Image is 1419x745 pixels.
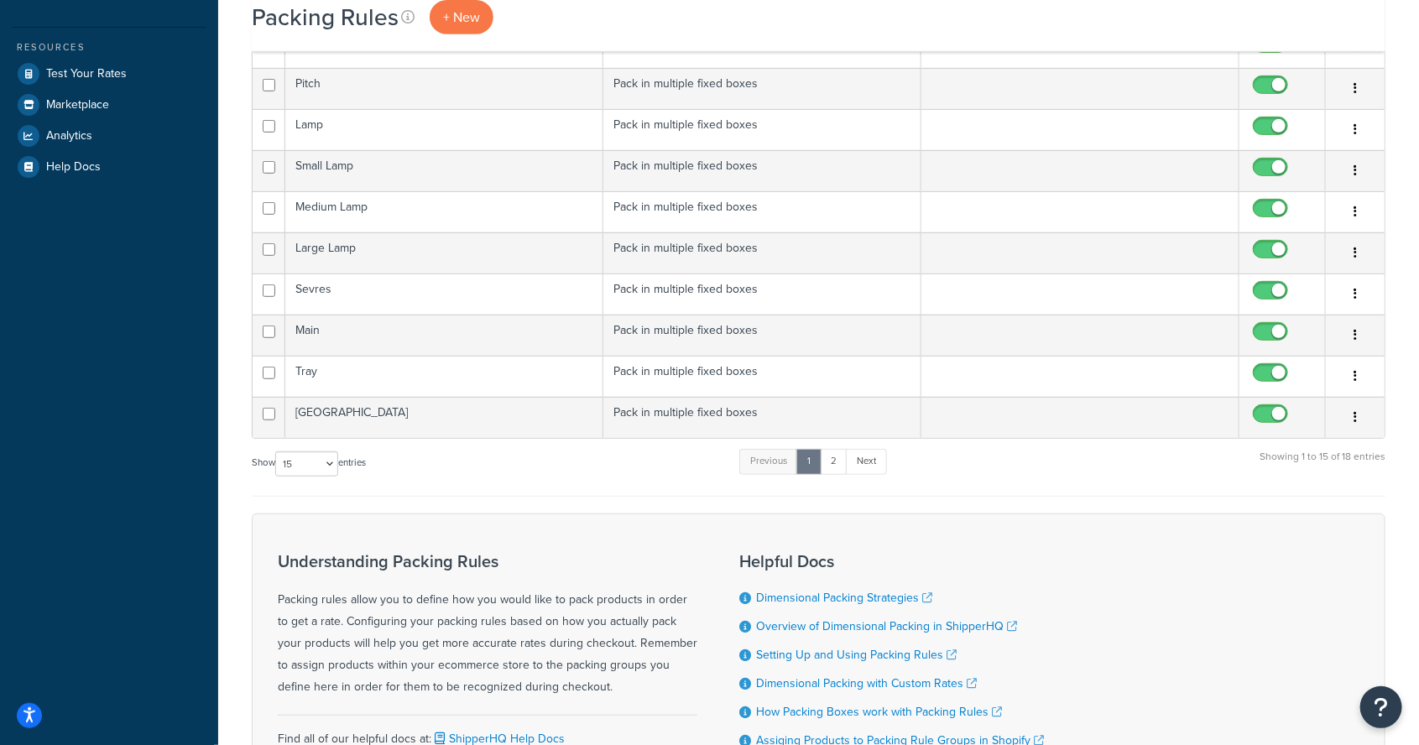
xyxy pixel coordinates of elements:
a: Setting Up and Using Packing Rules [756,646,957,664]
span: Marketplace [46,98,109,112]
td: Tray [285,356,603,397]
a: Test Your Rates [13,59,206,89]
td: Small Lamp [285,150,603,191]
a: Analytics [13,121,206,151]
a: How Packing Boxes work with Packing Rules [756,703,1002,721]
td: Large Lamp [285,232,603,274]
span: Test Your Rates [46,67,127,81]
a: 1 [796,449,822,474]
td: Pack in multiple fixed boxes [603,191,921,232]
td: Pack in multiple fixed boxes [603,109,921,150]
td: Medium Lamp [285,191,603,232]
span: + New [443,8,480,27]
div: Resources [13,40,206,55]
td: Pack in multiple fixed boxes [603,397,921,438]
td: Lamp [285,109,603,150]
label: Show entries [252,451,366,477]
td: Pack in multiple fixed boxes [603,150,921,191]
a: Previous [739,449,798,474]
h1: Packing Rules [252,1,399,34]
a: Overview of Dimensional Packing in ShipperHQ [756,617,1017,635]
td: [GEOGRAPHIC_DATA] [285,397,603,438]
select: Showentries [275,451,338,477]
td: Pack in multiple fixed boxes [603,356,921,397]
td: Pack in multiple fixed boxes [603,274,921,315]
span: Analytics [46,129,92,143]
a: Next [846,449,887,474]
td: Sevres [285,274,603,315]
div: Showing 1 to 15 of 18 entries [1260,447,1385,483]
span: Help Docs [46,160,101,175]
div: Packing rules allow you to define how you would like to pack products in order to get a rate. Con... [278,552,697,698]
td: Main [285,315,603,356]
td: Pitch [285,68,603,109]
h3: Helpful Docs [739,552,1044,570]
td: Pack in multiple fixed boxes [603,315,921,356]
td: Pack in multiple fixed boxes [603,232,921,274]
h3: Understanding Packing Rules [278,552,697,570]
a: 2 [820,449,848,474]
a: Dimensional Packing Strategies [756,589,932,607]
a: Help Docs [13,152,206,182]
a: Marketplace [13,90,206,120]
button: Open Resource Center [1360,686,1402,728]
a: Dimensional Packing with Custom Rates [756,675,977,692]
td: Pack in multiple fixed boxes [603,68,921,109]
